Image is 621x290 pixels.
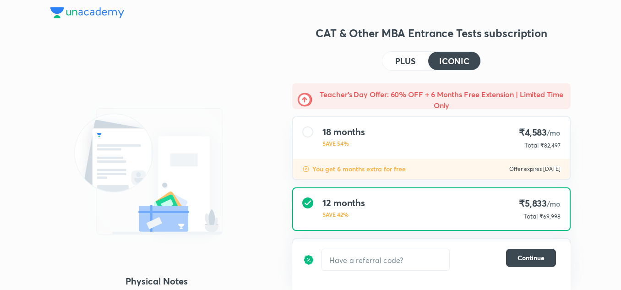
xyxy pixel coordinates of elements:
[318,89,565,111] h5: Teacher’s Day Offer: 60% OFF + 6 Months Free Extension | Limited Time Only
[303,249,314,271] img: discount
[322,210,365,219] p: SAVE 42%
[50,274,263,288] h4: Physical Notes
[428,52,480,70] button: ICONIC
[519,197,561,210] h4: ₹5,833
[322,197,365,208] h4: 12 months
[298,93,312,107] img: -
[540,142,561,149] span: ₹82,497
[322,126,365,137] h4: 18 months
[439,57,469,65] h4: ICONIC
[382,52,428,70] button: PLUS
[524,141,539,150] p: Total
[322,139,365,148] p: SAVE 54%
[312,164,406,174] p: You get 6 months extra for free
[523,212,538,221] p: Total
[509,165,561,173] p: Offer expires [DATE]
[302,165,310,173] img: discount
[292,26,571,40] h3: CAT & Other MBA Entrance Tests subscription
[539,213,561,220] span: ₹69,998
[395,57,415,65] h4: PLUS
[322,249,449,271] input: Have a referral code?
[517,253,545,263] span: Continue
[50,92,263,251] img: LMP_2_7b8126245a.svg
[547,128,561,137] span: /mo
[506,249,556,267] button: Continue
[50,7,124,18] img: Company Logo
[519,126,561,139] h4: ₹4,583
[547,199,561,208] span: /mo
